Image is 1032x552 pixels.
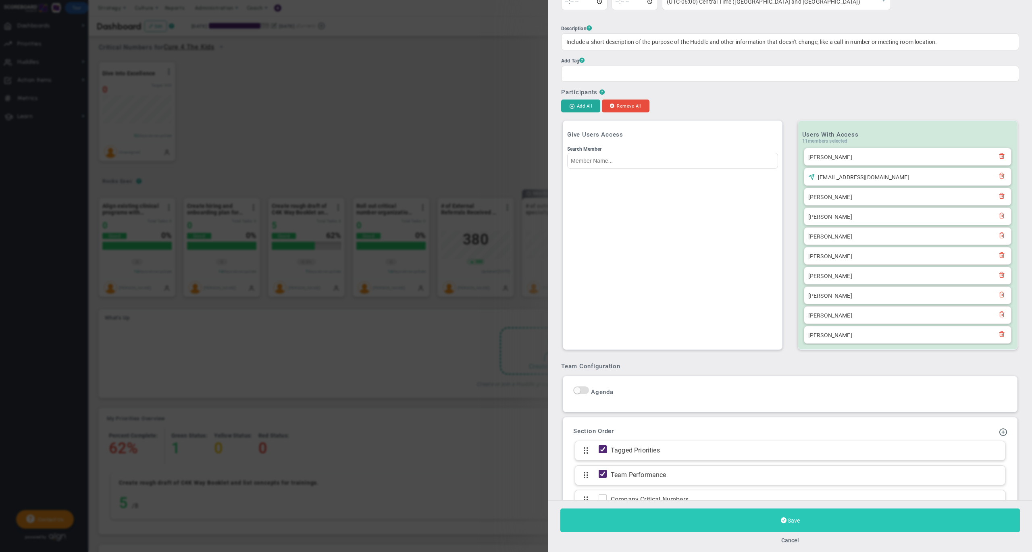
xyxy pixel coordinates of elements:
[802,138,808,144] span: 11
[802,131,1013,138] h3: Users With Access
[561,24,1019,33] div: Description
[607,495,1001,504] span: Company Critical Numbers
[808,154,852,160] span: [PERSON_NAME]
[808,251,997,260] div: Click to remove Person from Huddle
[818,174,909,181] span: [EMAIL_ADDRESS][DOMAIN_NAME]
[808,332,852,338] span: [PERSON_NAME]
[999,232,1005,238] span: Click to remove Person from Huddle
[999,212,1005,218] span: Click to remove Person from Huddle
[573,427,1007,435] h3: Section Order
[999,330,1005,337] span: Click to remove Person from Huddle
[808,311,997,320] div: Click to remove Person from Huddle
[562,66,580,81] input: Add Tag
[808,291,997,300] div: Click to remove Person from Huddle
[561,89,597,96] div: Participants
[808,273,852,279] span: [PERSON_NAME]
[808,233,852,240] span: [PERSON_NAME]
[561,33,1019,50] div: Include a short description of the purpose of the Huddle and other information that doesn't chang...
[567,131,778,138] h3: Give Users Access
[781,537,799,544] button: Cancel
[561,100,600,112] button: Add All
[808,293,852,299] span: [PERSON_NAME]
[808,172,997,181] div: Click to remove Person from Huddle
[808,232,997,241] div: Click to remove Person from Huddle
[607,471,1001,480] span: Team Performance
[808,312,852,319] span: [PERSON_NAME]
[567,153,778,169] input: Search Member
[567,146,778,152] div: Search Member
[808,192,997,201] div: Click to remove Person from Huddle
[560,508,1020,532] button: Save
[607,446,1001,455] span: Tagged Priorities
[808,271,997,280] div: Click to remove Person from Huddle
[788,517,800,524] span: Save
[999,271,1005,278] span: Click to remove Person from Huddle
[999,427,1007,439] ul: Click to choose Team Update Section or KPI Section
[999,291,1005,297] span: Click to remove Person from Huddle
[999,251,1005,258] span: Click to remove Person from Huddle
[999,152,1005,159] span: Click to remove Person from Huddle
[999,311,1005,317] span: Click to remove Person from Huddle
[591,388,614,396] h3: Agenda
[808,214,852,220] span: [PERSON_NAME]
[808,173,815,180] span: Invited but not yet accepted
[561,56,1019,65] div: Add Tag
[999,172,1005,178] span: Click to remove Person from Huddle
[808,212,997,221] div: Click to remove Person from Huddle
[802,138,1013,144] h5: members selected
[808,253,852,259] span: [PERSON_NAME]
[808,194,852,200] span: [PERSON_NAME]
[808,330,997,339] div: Click to remove Person from Huddle
[561,363,1019,370] h3: Team Configuration
[808,152,997,161] div: Click to remove Person from Huddle
[999,192,1005,199] span: Click to remove Person from Huddle
[602,100,649,112] button: Remove All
